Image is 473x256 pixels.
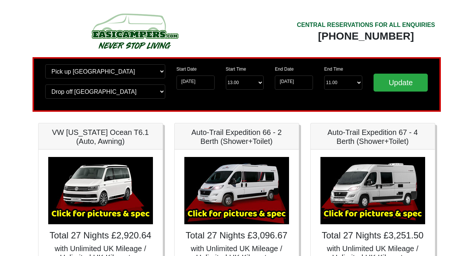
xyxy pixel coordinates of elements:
label: End Date [275,66,294,73]
img: Auto-Trail Expedition 67 - 4 Berth (Shower+Toilet) [320,157,425,224]
h5: Auto-Trail Expedition 66 - 2 Berth (Shower+Toilet) [182,128,291,146]
label: End Time [324,66,343,73]
input: Update [374,74,428,92]
label: Start Date [176,66,197,73]
label: Start Time [226,66,246,73]
h4: Total 27 Nights £3,096.67 [182,230,291,241]
input: Return Date [275,75,313,90]
div: CENTRAL RESERVATIONS FOR ALL ENQUIRIES [297,21,435,30]
img: Auto-Trail Expedition 66 - 2 Berth (Shower+Toilet) [184,157,289,224]
img: VW California Ocean T6.1 (Auto, Awning) [48,157,153,224]
h4: Total 27 Nights £3,251.50 [318,230,427,241]
img: campers-checkout-logo.png [64,10,206,52]
h5: Auto-Trail Expedition 67 - 4 Berth (Shower+Toilet) [318,128,427,146]
h4: Total 27 Nights £2,920.64 [46,230,155,241]
div: [PHONE_NUMBER] [297,30,435,43]
input: Start Date [176,75,215,90]
h5: VW [US_STATE] Ocean T6.1 (Auto, Awning) [46,128,155,146]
